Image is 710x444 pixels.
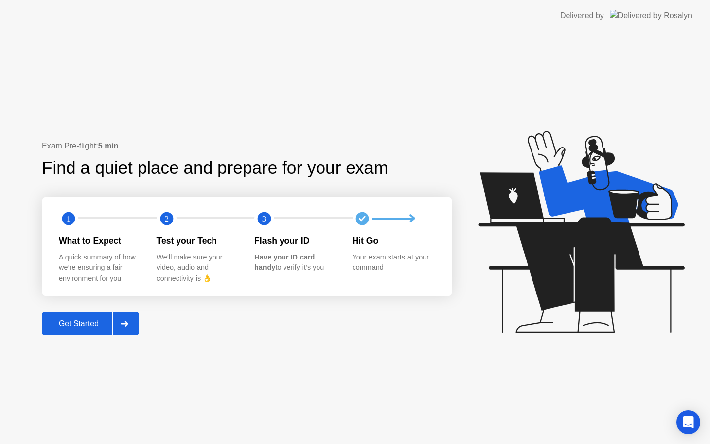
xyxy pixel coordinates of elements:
[560,10,604,22] div: Delivered by
[67,214,71,223] text: 1
[353,252,435,273] div: Your exam starts at your command
[254,253,315,272] b: Have your ID card handy
[164,214,168,223] text: 2
[262,214,266,223] text: 3
[42,155,390,181] div: Find a quiet place and prepare for your exam
[676,410,700,434] div: Open Intercom Messenger
[254,252,337,273] div: to verify it’s you
[98,142,119,150] b: 5 min
[59,252,141,284] div: A quick summary of how we’re ensuring a fair environment for you
[42,312,139,335] button: Get Started
[610,10,692,21] img: Delivered by Rosalyn
[45,319,112,328] div: Get Started
[353,234,435,247] div: Hit Go
[59,234,141,247] div: What to Expect
[42,140,452,152] div: Exam Pre-flight:
[254,234,337,247] div: Flash your ID
[157,252,239,284] div: We’ll make sure your video, audio and connectivity is 👌
[157,234,239,247] div: Test your Tech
